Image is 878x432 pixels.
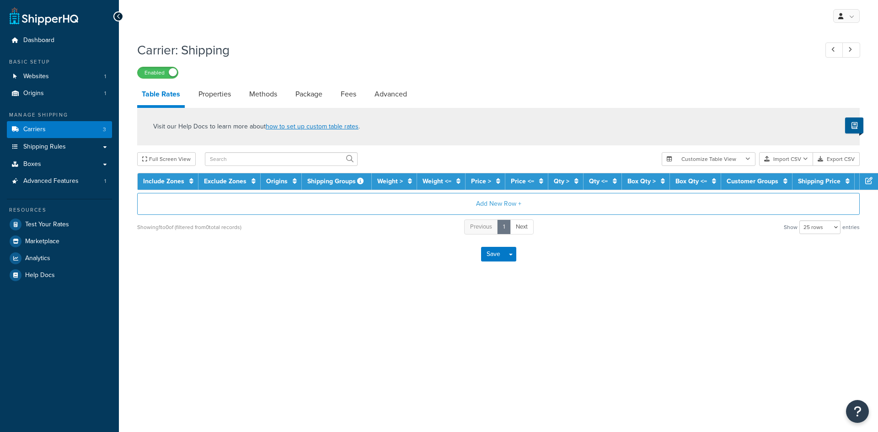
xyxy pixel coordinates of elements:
[471,176,491,186] a: Price >
[138,67,178,78] label: Enabled
[137,193,860,215] button: Add New Row +
[23,143,66,151] span: Shipping Rules
[104,73,106,80] span: 1
[7,85,112,102] a: Origins1
[137,221,241,234] div: Showing 1 to 0 of (filtered from 0 total records)
[291,83,327,105] a: Package
[336,83,361,105] a: Fees
[727,176,778,186] a: Customer Groups
[511,176,534,186] a: Price <=
[137,41,808,59] h1: Carrier: Shipping
[194,83,236,105] a: Properties
[481,247,506,261] button: Save
[266,176,288,186] a: Origins
[7,111,112,119] div: Manage Shipping
[204,176,246,186] a: Exclude Zones
[266,122,359,131] a: how to set up custom table rates
[675,176,707,186] a: Box Qty <=
[510,219,534,235] a: Next
[554,176,569,186] a: Qty >
[137,152,196,166] button: Full Screen View
[7,139,112,155] a: Shipping Rules
[25,255,50,262] span: Analytics
[470,222,492,231] span: Previous
[7,32,112,49] a: Dashboard
[7,233,112,250] a: Marketplace
[23,126,46,133] span: Carriers
[784,221,798,234] span: Show
[842,43,860,58] a: Next Record
[23,37,54,44] span: Dashboard
[302,173,372,190] th: Shipping Groups
[846,400,869,423] button: Open Resource Center
[23,160,41,168] span: Boxes
[377,176,403,186] a: Weight >
[23,73,49,80] span: Websites
[7,216,112,233] a: Test Your Rates
[370,83,412,105] a: Advanced
[813,152,860,166] button: Export CSV
[137,83,185,108] a: Table Rates
[23,177,79,185] span: Advanced Features
[7,156,112,173] a: Boxes
[104,90,106,97] span: 1
[662,152,755,166] button: Customize Table View
[845,117,863,133] button: Show Help Docs
[7,267,112,283] a: Help Docs
[7,121,112,138] a: Carriers3
[7,58,112,66] div: Basic Setup
[104,177,106,185] span: 1
[798,176,841,186] a: Shipping Price
[7,206,112,214] div: Resources
[7,173,112,190] a: Advanced Features1
[153,122,360,132] p: Visit our Help Docs to learn more about .
[7,121,112,138] li: Carriers
[497,219,511,235] a: 1
[516,222,528,231] span: Next
[627,176,656,186] a: Box Qty >
[245,83,282,105] a: Methods
[103,126,106,133] span: 3
[25,272,55,279] span: Help Docs
[23,90,44,97] span: Origins
[825,43,843,58] a: Previous Record
[7,250,112,267] a: Analytics
[205,152,358,166] input: Search
[7,68,112,85] li: Websites
[842,221,860,234] span: entries
[25,238,59,245] span: Marketplace
[25,221,69,229] span: Test Your Rates
[7,173,112,190] li: Advanced Features
[759,152,813,166] button: Import CSV
[7,68,112,85] a: Websites1
[589,176,608,186] a: Qty <=
[7,85,112,102] li: Origins
[423,176,451,186] a: Weight <=
[143,176,184,186] a: Include Zones
[464,219,498,235] a: Previous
